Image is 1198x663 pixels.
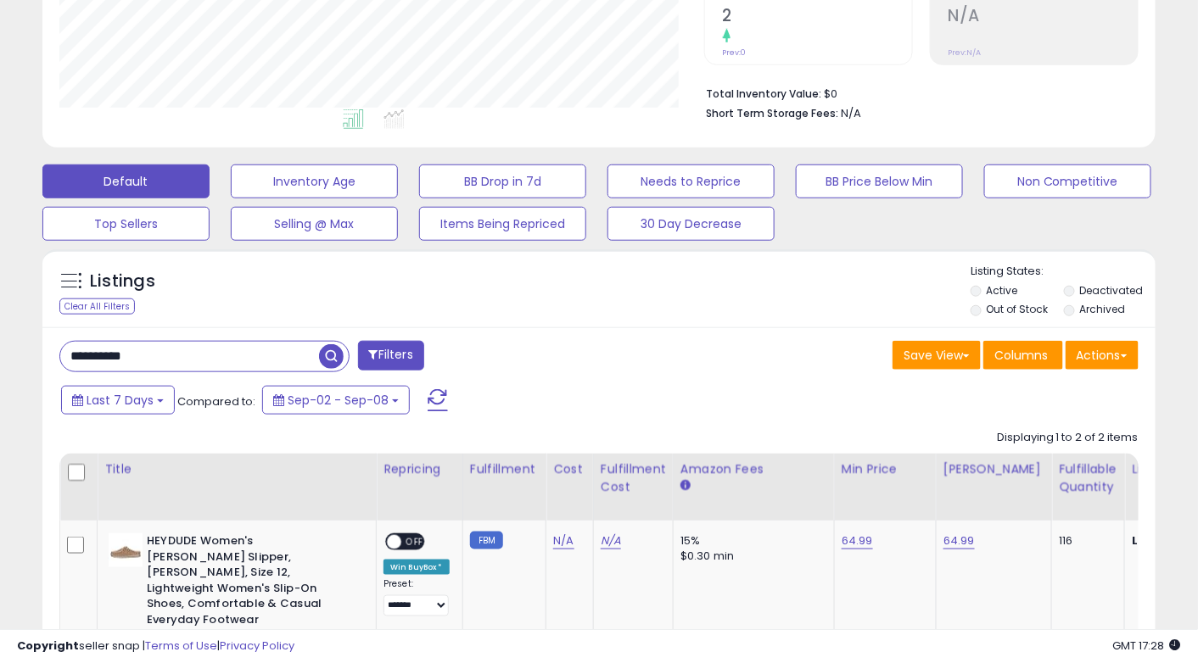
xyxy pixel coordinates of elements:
[470,532,503,549] small: FBM
[971,264,1156,280] p: Listing States:
[723,47,747,58] small: Prev: 0
[680,533,821,549] div: 15%
[383,460,456,478] div: Repricing
[1066,341,1139,370] button: Actions
[147,533,353,632] b: HEYDUDE Women's [PERSON_NAME] Slipper, [PERSON_NAME], Size 12, Lightweight Women's Slip-On Shoes,...
[553,460,586,478] div: Cost
[17,638,79,654] strong: Copyright
[983,341,1063,370] button: Columns
[680,478,691,493] small: Amazon Fees.
[893,341,981,370] button: Save View
[17,638,294,655] div: seller snap | |
[842,532,873,549] a: 64.99
[943,460,1044,478] div: [PERSON_NAME]
[419,164,586,198] button: BB Drop in 7d
[231,164,398,198] button: Inventory Age
[1113,638,1181,654] span: 2025-09-16 17:28 GMT
[707,86,822,101] b: Total Inventory Value:
[104,460,369,478] div: Title
[949,6,1138,29] h2: N/A
[42,164,210,198] button: Default
[1079,302,1125,316] label: Archived
[220,638,294,654] a: Privacy Policy
[984,164,1151,198] button: Non Competitive
[723,6,912,29] h2: 2
[419,207,586,241] button: Items Being Repriced
[943,532,975,549] a: 64.99
[1059,533,1111,549] div: 116
[61,386,175,415] button: Last 7 Days
[842,460,929,478] div: Min Price
[231,207,398,241] button: Selling @ Max
[401,535,428,549] span: OFF
[607,164,775,198] button: Needs to Reprice
[796,164,963,198] button: BB Price Below Min
[707,82,1127,103] li: $0
[680,549,821,564] div: $0.30 min
[997,430,1139,446] div: Displaying 1 to 2 of 2 items
[601,532,621,549] a: N/A
[707,106,839,120] b: Short Term Storage Fees:
[383,578,450,616] div: Preset:
[262,386,410,415] button: Sep-02 - Sep-08
[949,47,982,58] small: Prev: N/A
[994,347,1048,364] span: Columns
[42,207,210,241] button: Top Sellers
[1059,460,1117,496] div: Fulfillable Quantity
[986,302,1048,316] label: Out of Stock
[470,460,539,478] div: Fulfillment
[59,298,135,315] div: Clear All Filters
[680,460,827,478] div: Amazon Fees
[383,560,450,575] div: Win BuyBox *
[358,341,424,370] button: Filters
[87,392,154,409] span: Last 7 Days
[90,270,155,293] h5: Listings
[109,533,143,567] img: 31CdK1DQ2YL._SL40_.jpg
[607,207,775,241] button: 30 Day Decrease
[1079,283,1143,298] label: Deactivated
[986,283,1017,298] label: Active
[288,392,389,409] span: Sep-02 - Sep-08
[842,105,862,121] span: N/A
[601,460,666,496] div: Fulfillment Cost
[177,393,255,409] span: Compared to:
[553,532,574,549] a: N/A
[145,638,217,654] a: Terms of Use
